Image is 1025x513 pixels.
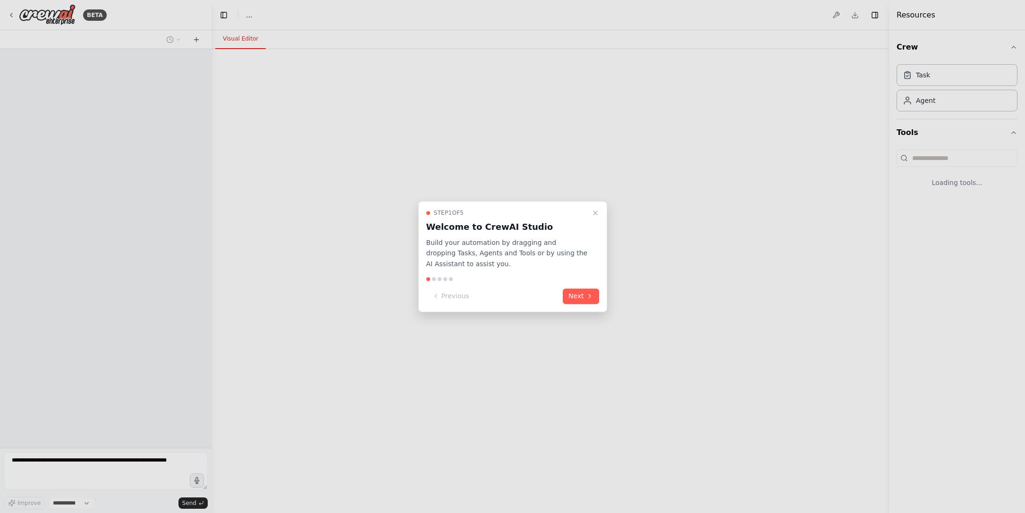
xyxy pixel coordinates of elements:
[426,288,475,304] button: Previous
[217,8,230,22] button: Hide left sidebar
[426,220,588,234] h3: Welcome to CrewAI Studio
[563,288,599,304] button: Next
[590,207,601,219] button: Close walkthrough
[426,237,588,269] p: Build your automation by dragging and dropping Tasks, Agents and Tools or by using the AI Assista...
[434,209,464,217] span: Step 1 of 5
